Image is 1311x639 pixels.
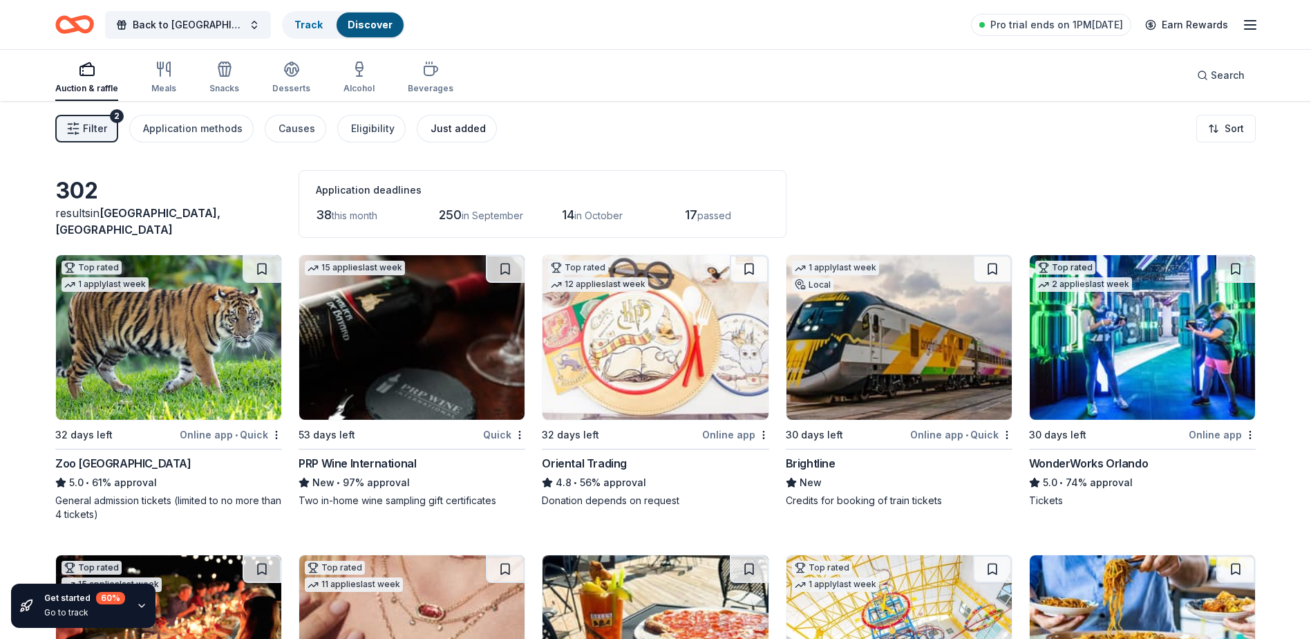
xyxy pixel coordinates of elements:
button: TrackDiscover [282,11,405,39]
div: Online app [702,426,769,443]
div: 1 apply last week [62,277,149,292]
a: Track [294,19,323,30]
div: WonderWorks Orlando [1029,455,1148,472]
div: Credits for booking of train tickets [786,494,1012,508]
div: Beverages [408,83,453,94]
div: 2 applies last week [1035,277,1132,292]
a: Home [55,8,94,41]
div: 1 apply last week [792,261,879,275]
img: Image for PRP Wine International [299,255,525,420]
img: Image for WonderWorks Orlando [1030,255,1255,420]
div: Top rated [62,561,122,575]
div: 30 days left [786,427,843,443]
div: 15 applies last week [305,261,405,275]
div: Zoo [GEOGRAPHIC_DATA] [55,455,191,472]
div: General admission tickets (limited to no more than 4 tickets) [55,494,282,521]
button: Beverages [408,55,453,101]
span: Search [1211,67,1245,84]
div: Oriental Trading [542,455,627,472]
span: in October [574,210,623,221]
div: Top rated [62,261,122,275]
img: Image for Zoo Miami [56,255,281,420]
div: 12 applies last week [548,277,648,292]
span: • [574,477,578,488]
span: New [312,474,334,491]
a: Image for Brightline1 applylast weekLocal30 days leftOnline app•QuickBrightlineNewCredits for boo... [786,254,1012,508]
div: PRP Wine International [299,455,416,472]
span: • [965,429,968,441]
div: 74% approval [1029,474,1256,491]
button: Alcohol [343,55,375,101]
div: Local [792,278,833,292]
div: Two in-home wine sampling gift certificates [299,494,525,508]
button: Filter2 [55,115,118,142]
img: Image for Oriental Trading [543,255,768,420]
button: Desserts [272,55,310,101]
div: 32 days left [542,427,599,443]
div: Snacks [209,83,239,94]
span: Sort [1225,120,1244,137]
span: 38 [316,207,332,222]
div: Meals [151,83,176,94]
img: Image for Brightline [786,255,1012,420]
div: 302 [55,177,282,205]
div: Top rated [548,261,608,275]
div: Application methods [143,120,243,137]
button: Snacks [209,55,239,101]
span: • [1059,477,1063,488]
div: 60 % [96,592,125,604]
span: • [86,477,89,488]
div: 56% approval [542,474,768,491]
button: Sort [1196,115,1256,142]
div: Online app Quick [180,426,282,443]
a: Image for WonderWorks OrlandoTop rated2 applieslast week30 days leftOnline appWonderWorks Orlando... [1029,254,1256,508]
a: Pro trial ends on 1PM[DATE] [971,14,1131,36]
div: Top rated [1035,261,1095,275]
button: Auction & raffle [55,55,118,101]
div: Eligibility [351,120,395,137]
button: Meals [151,55,176,101]
span: 14 [562,207,574,222]
span: Pro trial ends on 1PM[DATE] [990,17,1123,33]
a: Earn Rewards [1137,12,1236,37]
div: Application deadlines [316,182,769,198]
div: Tickets [1029,494,1256,508]
span: in [55,206,220,237]
div: Causes [279,120,315,137]
button: Causes [265,115,326,142]
span: • [337,477,341,488]
span: 5.0 [1043,474,1057,491]
span: • [235,429,238,441]
span: this month [332,210,377,221]
div: 1 apply last week [792,577,879,592]
div: Online app [1189,426,1256,443]
span: [GEOGRAPHIC_DATA], [GEOGRAPHIC_DATA] [55,206,220,237]
div: 97% approval [299,474,525,491]
div: Brightline [786,455,836,472]
div: 53 days left [299,427,355,443]
a: Image for PRP Wine International15 applieslast week53 days leftQuickPRP Wine InternationalNew•97%... [299,254,525,508]
div: Alcohol [343,83,375,94]
div: 32 days left [55,427,113,443]
a: Image for Zoo MiamiTop rated1 applylast week32 days leftOnline app•QuickZoo [GEOGRAPHIC_DATA]5.0•... [55,254,282,521]
div: 2 [110,109,124,123]
span: 250 [439,207,462,222]
div: Auction & raffle [55,83,118,94]
span: passed [697,210,731,221]
div: 61% approval [55,474,282,491]
span: 17 [685,207,697,222]
button: Search [1186,62,1256,89]
div: Desserts [272,83,310,94]
div: 11 applies last week [305,577,403,592]
div: Top rated [305,561,365,575]
div: Donation depends on request [542,494,768,508]
div: 30 days left [1029,427,1086,443]
div: Get started [44,592,125,604]
a: Discover [348,19,393,30]
span: in September [462,210,523,221]
div: Quick [483,426,525,443]
span: 5.0 [69,474,84,491]
div: results [55,205,282,238]
button: Just added [417,115,497,142]
span: Filter [83,120,107,137]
